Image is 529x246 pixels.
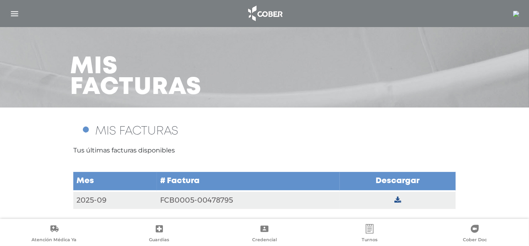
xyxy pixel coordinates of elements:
[73,146,456,155] p: Tus últimas facturas disponibles
[2,224,107,244] a: Atención Médica Ya
[244,4,286,23] img: logo_cober_home-white.png
[107,224,212,244] a: Guardias
[212,224,317,244] a: Credencial
[463,237,487,244] span: Cober Doc
[252,237,277,244] span: Credencial
[73,191,157,209] td: 2025-09
[10,9,20,19] img: Cober_menu-lines-white.svg
[157,191,340,209] td: FCB0005-00478795
[73,172,157,191] td: Mes
[317,224,422,244] a: Turnos
[422,224,527,244] a: Cober Doc
[70,57,202,98] h3: Mis facturas
[362,237,378,244] span: Turnos
[340,172,456,191] td: Descargar
[513,11,519,17] img: 24597
[32,237,77,244] span: Atención Médica Ya
[157,172,340,191] td: # Factura
[149,237,170,244] span: Guardias
[95,126,178,137] span: MIS FACTURAS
